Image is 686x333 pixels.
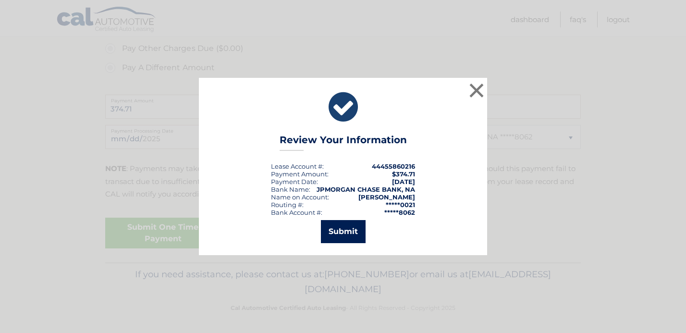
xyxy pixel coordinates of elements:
strong: 44455860216 [372,162,415,170]
span: Payment Date [271,178,317,185]
button: × [467,81,486,100]
div: Bank Account #: [271,209,322,216]
div: Lease Account #: [271,162,324,170]
div: Name on Account: [271,193,329,201]
span: [DATE] [392,178,415,185]
strong: [PERSON_NAME] [358,193,415,201]
div: Payment Amount: [271,170,329,178]
button: Submit [321,220,366,243]
div: : [271,178,318,185]
span: $374.71 [392,170,415,178]
div: Bank Name: [271,185,310,193]
div: Routing #: [271,201,304,209]
h3: Review Your Information [280,134,407,151]
strong: JPMORGAN CHASE BANK, NA [317,185,415,193]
